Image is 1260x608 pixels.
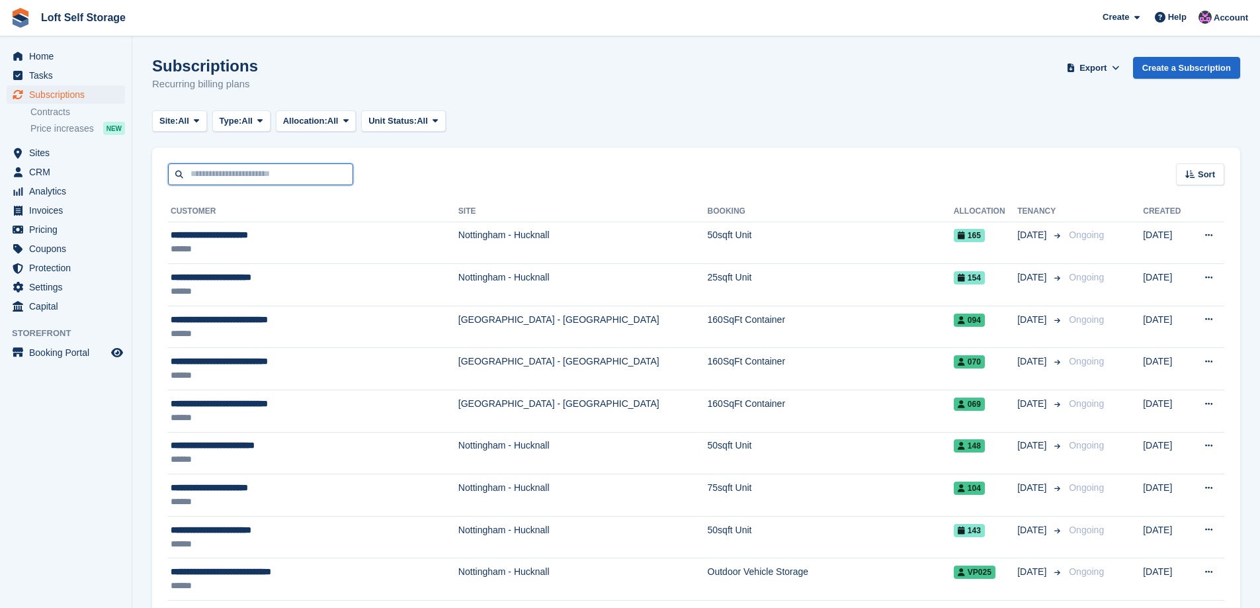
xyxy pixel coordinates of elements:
[1214,11,1248,24] span: Account
[1017,355,1049,369] span: [DATE]
[29,220,108,239] span: Pricing
[458,516,708,558] td: Nottingham - Hucknall
[708,222,954,264] td: 50sqft Unit
[458,306,708,348] td: [GEOGRAPHIC_DATA] - [GEOGRAPHIC_DATA]
[7,163,125,181] a: menu
[29,343,108,362] span: Booking Portal
[1143,306,1190,348] td: [DATE]
[417,114,428,128] span: All
[458,348,708,390] td: [GEOGRAPHIC_DATA] - [GEOGRAPHIC_DATA]
[708,474,954,517] td: 75sqft Unit
[159,114,178,128] span: Site:
[1143,264,1190,306] td: [DATE]
[7,66,125,85] a: menu
[954,482,985,495] span: 104
[954,314,985,327] span: 094
[361,110,445,132] button: Unit Status: All
[7,47,125,65] a: menu
[7,182,125,200] a: menu
[29,201,108,220] span: Invoices
[30,122,94,135] span: Price increases
[458,222,708,264] td: Nottingham - Hucknall
[241,114,253,128] span: All
[708,306,954,348] td: 160SqFt Container
[109,345,125,361] a: Preview store
[458,432,708,474] td: Nottingham - Hucknall
[152,57,258,75] h1: Subscriptions
[1069,314,1104,325] span: Ongoing
[7,259,125,277] a: menu
[1017,481,1049,495] span: [DATE]
[458,264,708,306] td: Nottingham - Hucknall
[1017,228,1049,242] span: [DATE]
[1017,313,1049,327] span: [DATE]
[458,558,708,601] td: Nottingham - Hucknall
[1143,201,1190,222] th: Created
[1017,271,1049,284] span: [DATE]
[178,114,189,128] span: All
[1069,525,1104,535] span: Ongoing
[7,85,125,104] a: menu
[1143,516,1190,558] td: [DATE]
[1143,558,1190,601] td: [DATE]
[30,106,125,118] a: Contracts
[7,239,125,258] a: menu
[1069,272,1104,282] span: Ongoing
[458,474,708,517] td: Nottingham - Hucknall
[1069,440,1104,451] span: Ongoing
[7,297,125,316] a: menu
[1017,201,1064,222] th: Tenancy
[30,121,125,136] a: Price increases NEW
[1017,439,1049,453] span: [DATE]
[7,144,125,162] a: menu
[954,524,985,537] span: 143
[708,264,954,306] td: 25sqft Unit
[212,110,271,132] button: Type: All
[1017,397,1049,411] span: [DATE]
[7,343,125,362] a: menu
[1168,11,1187,24] span: Help
[220,114,242,128] span: Type:
[1143,432,1190,474] td: [DATE]
[708,516,954,558] td: 50sqft Unit
[29,163,108,181] span: CRM
[954,271,985,284] span: 154
[11,8,30,28] img: stora-icon-8386f47178a22dfd0bd8f6a31ec36ba5ce8667c1dd55bd0f319d3a0aa187defe.svg
[1133,57,1240,79] a: Create a Subscription
[103,122,125,135] div: NEW
[152,77,258,92] p: Recurring billing plans
[1069,356,1104,367] span: Ongoing
[1017,523,1049,537] span: [DATE]
[1143,348,1190,390] td: [DATE]
[12,327,132,340] span: Storefront
[954,439,985,453] span: 148
[29,144,108,162] span: Sites
[708,201,954,222] th: Booking
[152,110,207,132] button: Site: All
[708,348,954,390] td: 160SqFt Container
[954,229,985,242] span: 165
[29,278,108,296] span: Settings
[954,398,985,411] span: 069
[29,297,108,316] span: Capital
[36,7,131,28] a: Loft Self Storage
[368,114,417,128] span: Unit Status:
[1069,566,1104,577] span: Ongoing
[1143,222,1190,264] td: [DATE]
[276,110,357,132] button: Allocation: All
[1017,565,1049,579] span: [DATE]
[1069,398,1104,409] span: Ongoing
[29,66,108,85] span: Tasks
[7,201,125,220] a: menu
[1069,482,1104,493] span: Ongoing
[29,47,108,65] span: Home
[708,432,954,474] td: 50sqft Unit
[29,85,108,104] span: Subscriptions
[1198,168,1215,181] span: Sort
[458,201,708,222] th: Site
[954,566,995,579] span: VP025
[29,182,108,200] span: Analytics
[954,201,1017,222] th: Allocation
[1143,474,1190,517] td: [DATE]
[1064,57,1122,79] button: Export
